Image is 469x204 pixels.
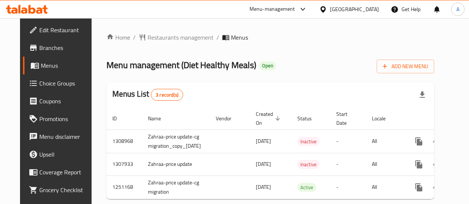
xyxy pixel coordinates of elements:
[142,175,210,199] td: Zahraa-price update-cg migration
[23,92,98,110] a: Coupons
[256,182,271,192] span: [DATE]
[366,130,404,153] td: All
[23,21,98,39] a: Edit Restaurant
[23,39,98,57] a: Branches
[256,136,271,146] span: [DATE]
[372,114,395,123] span: Locale
[106,153,142,175] td: 1307933
[112,88,183,101] h2: Menus List
[23,163,98,181] a: Coverage Report
[148,114,171,123] span: Name
[23,146,98,163] a: Upsell
[39,185,92,194] span: Grocery Checklist
[142,130,210,153] td: Zahraa-price update-cg migration_copy_[DATE]
[330,175,366,199] td: -
[428,155,446,173] button: Change Status
[106,57,256,73] span: Menu management ( Diet Healthy Meals )
[216,114,241,123] span: Vendor
[148,33,214,42] span: Restaurants management
[256,110,283,127] span: Created On
[23,74,98,92] a: Choice Groups
[259,61,276,70] div: Open
[39,43,92,52] span: Branches
[39,26,92,34] span: Edit Restaurant
[106,33,130,42] a: Home
[41,61,92,70] span: Menus
[151,91,183,98] span: 3 record(s)
[39,150,92,159] span: Upsell
[39,132,92,141] span: Menu disclaimer
[217,33,219,42] li: /
[231,33,248,42] span: Menus
[106,33,435,42] nav: breadcrumb
[336,110,357,127] span: Start Date
[39,168,92,177] span: Coverage Report
[39,79,92,88] span: Choice Groups
[142,153,210,175] td: Zahraa-price update
[456,5,459,13] span: A
[256,159,271,169] span: [DATE]
[23,110,98,128] a: Promotions
[330,5,379,13] div: [GEOGRAPHIC_DATA]
[366,175,404,199] td: All
[428,133,446,150] button: Change Status
[106,175,142,199] td: 1251168
[297,183,316,192] span: Active
[112,114,126,123] span: ID
[133,33,136,42] li: /
[297,160,320,169] span: Inactive
[151,89,183,101] div: Total records count
[383,62,428,71] span: Add New Menu
[330,130,366,153] td: -
[410,178,428,196] button: more
[23,57,98,74] a: Menus
[428,178,446,196] button: Change Status
[410,155,428,173] button: more
[410,133,428,150] button: more
[377,60,434,73] button: Add New Menu
[39,97,92,106] span: Coupons
[259,63,276,69] span: Open
[250,5,295,14] div: Menu-management
[413,86,431,104] div: Export file
[297,114,321,123] span: Status
[297,137,320,146] span: Inactive
[139,33,214,42] a: Restaurants management
[366,153,404,175] td: All
[106,130,142,153] td: 1308968
[23,128,98,146] a: Menu disclaimer
[330,153,366,175] td: -
[39,114,92,123] span: Promotions
[23,181,98,199] a: Grocery Checklist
